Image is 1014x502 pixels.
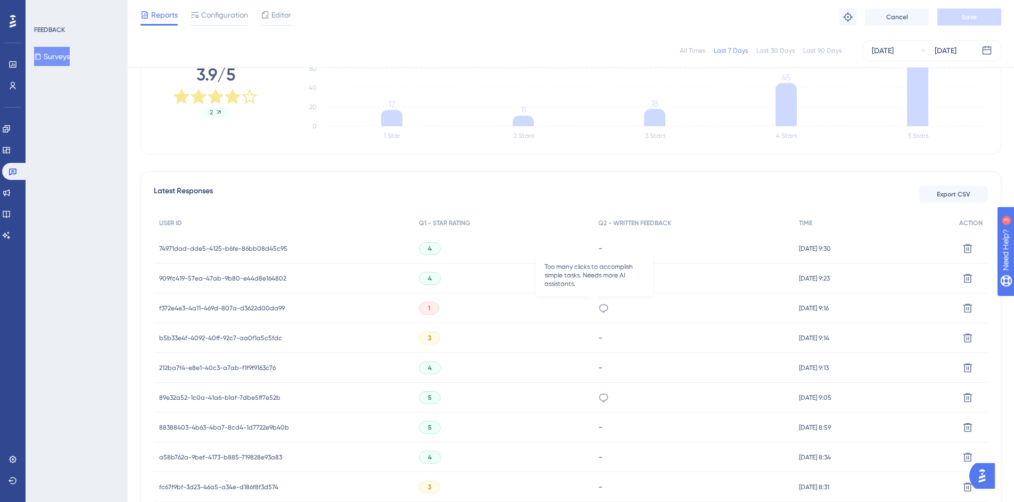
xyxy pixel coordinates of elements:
[886,13,908,21] span: Cancel
[799,219,812,227] span: TIME
[159,334,282,342] span: b5b33e4f-4092-40ff-92c7-aa0f1a5c5fdc
[799,334,829,342] span: [DATE] 9:14
[803,46,842,55] div: Last 90 Days
[159,483,278,491] span: fc67f9bf-3d23-46a5-a34e-d186f8f3d574
[428,274,432,283] span: 4
[428,304,430,312] span: 1
[34,26,65,34] div: FEEDBACK
[25,3,67,15] span: Need Help?
[799,274,830,283] span: [DATE] 9:23
[919,186,988,203] button: Export CSV
[428,364,432,372] span: 4
[781,72,791,83] tspan: 45
[651,98,658,109] tspan: 18
[776,132,797,139] text: 4 Stars
[309,84,317,92] tspan: 40
[937,190,970,199] span: Export CSV
[159,219,182,227] span: USER ID
[865,9,929,26] button: Cancel
[154,185,213,204] span: Latest Responses
[210,108,213,117] span: 2
[799,244,831,253] span: [DATE] 9:30
[201,9,248,21] span: Configuration
[151,9,178,21] span: Reports
[598,422,788,432] div: -
[908,132,928,139] text: 5 Stars
[799,393,831,402] span: [DATE] 9:05
[159,274,286,283] span: 909fc419-57ea-47ab-9b80-e44d8e164802
[389,99,395,109] tspan: 17
[514,132,534,139] text: 2 Stars
[159,304,285,312] span: f372e4e3-4a11-469d-807a-d3622d00da99
[384,132,400,139] text: 1 Star
[799,423,831,432] span: [DATE] 8:59
[159,453,282,462] span: a58b762a-9bef-4173-b885-719828e93a83
[309,65,317,72] tspan: 60
[428,334,431,342] span: 3
[959,219,983,227] span: ACTION
[428,453,432,462] span: 4
[799,453,831,462] span: [DATE] 8:34
[799,304,829,312] span: [DATE] 9:16
[598,243,788,253] div: -
[598,363,788,373] div: -
[545,262,645,288] span: Too many clicks to accomplish simple tasks. Needs more AI assistants.
[271,9,291,21] span: Editor
[962,13,977,21] span: Save
[872,44,894,57] div: [DATE]
[799,364,829,372] span: [DATE] 9:13
[598,219,671,227] span: Q2 - WRITTEN FEEDBACK
[937,9,1001,26] button: Save
[312,122,317,130] tspan: 0
[756,46,795,55] div: Last 30 Days
[521,105,526,115] tspan: 11
[419,219,470,227] span: Q1 - STAR RATING
[309,103,317,111] tspan: 20
[598,273,788,283] div: -
[598,452,788,462] div: -
[159,393,281,402] span: 89e32a52-1c0a-41a6-b1af-7dbe5ff7e52b
[598,333,788,343] div: -
[598,482,788,492] div: -
[159,244,287,253] span: 74971dad-dde5-4125-b6fe-86bb08d45c95
[159,364,276,372] span: 212ba7f4-e8e1-40c3-a7ab-f1f9f9163c76
[74,5,77,14] div: 3
[935,44,957,57] div: [DATE]
[34,47,70,66] button: Surveys
[799,483,829,491] span: [DATE] 8:31
[428,244,432,253] span: 4
[428,393,432,402] span: 5
[159,423,289,432] span: 88388403-4b63-4ba7-8cd4-1d7722e9b40b
[428,483,431,491] span: 3
[714,46,748,55] div: Last 7 Days
[645,132,665,139] text: 3 Stars
[196,63,235,86] span: 3.9/5
[969,460,1001,492] iframe: UserGuiding AI Assistant Launcher
[428,423,432,432] span: 5
[680,46,705,55] div: All Times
